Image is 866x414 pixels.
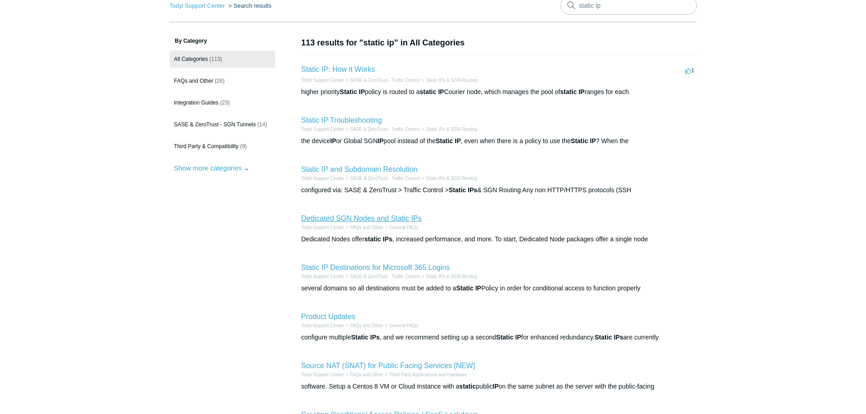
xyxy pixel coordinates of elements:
a: FAQs and Other [350,225,383,230]
span: Integration Guides [174,100,219,106]
div: several domains so all destinations must be added to a Policy in order for conditional access to ... [301,284,697,293]
div: configured via: SASE & ZeroTrust > Traffic Control > & SGN Routing Any non HTTP/HTTPS protocols (SSH [301,185,697,195]
a: Integration Guides (23) [170,94,275,111]
a: General FAQs [389,225,418,230]
li: Todyl Support Center [301,77,344,84]
span: (26) [215,78,225,84]
li: SASE & ZeroTrust - Traffic Control [344,77,420,84]
div: software. Setup a Centos 8 VM or Cloud Instance with a public on the same subnet as the server wi... [301,382,697,391]
li: SASE & ZeroTrust - Traffic Control [344,175,420,182]
a: Static IPs & SGN Routing [426,176,477,181]
a: Todyl Support Center [301,323,344,328]
a: Todyl Support Center [301,225,344,230]
em: static IP [420,88,444,95]
li: Todyl Support Center [301,273,344,280]
a: Third Party Applications and Hardware [389,372,467,377]
a: SASE & ZeroTrust - Traffic Control [350,176,420,181]
a: FAQs and Other (26) [170,72,275,90]
li: Todyl Support Center [301,175,344,182]
a: Static IPs & SGN Routing [426,274,477,279]
em: Static IPs [449,186,477,194]
span: (23) [220,100,230,106]
li: Static IPs & SGN Routing [420,126,477,133]
a: Third Party & Compatibility (9) [170,138,275,155]
em: IP [493,383,499,390]
a: Product Updates [301,313,355,320]
a: SASE & ZeroTrust - Traffic Control [350,78,420,83]
li: Static IPs & SGN Routing [420,273,477,280]
li: Third Party Applications and Hardware [383,371,467,378]
a: General FAQs [389,323,418,328]
a: Static IP: How it Works [301,65,375,73]
a: Static IPs & SGN Routing [426,127,477,132]
em: Static IP [436,137,461,145]
span: Third Party & Compatibility [174,143,239,150]
em: IP [330,137,336,145]
button: Show more categories [170,160,254,176]
a: Todyl Support Center [301,274,344,279]
a: SASE & ZeroTrust - Traffic Control [350,274,420,279]
em: Static IP [456,284,481,292]
a: FAQs and Other [350,323,383,328]
div: higher priority policy is routed to a Courier node, which manages the pool of ranges for each [301,87,697,97]
em: static [459,383,476,390]
a: Todyl Support Center [301,78,344,83]
li: FAQs and Other [344,224,383,231]
em: Static IPs [595,334,623,341]
a: Todyl Support Center [170,2,225,9]
span: (9) [240,143,247,150]
div: configure multiple , and we recommend setting up a second for enhanced redundancy. are currently [301,333,697,342]
em: static IPs [365,235,392,243]
span: (14) [257,121,267,128]
span: (113) [210,56,222,62]
li: Todyl Support Center [301,371,344,378]
a: Todyl Support Center [301,176,344,181]
a: All Categories (113) [170,50,275,68]
span: All Categories [174,56,208,62]
li: Static IPs & SGN Routing [420,175,477,182]
span: 1 [685,67,694,74]
h1: 113 results for "static ip" in All Categories [301,37,697,49]
li: General FAQs [383,322,418,329]
em: Static IPs [351,334,380,341]
li: Search results [226,2,271,9]
a: Static IP and Subdomain Resolution [301,165,418,173]
li: Todyl Support Center [301,322,344,329]
em: Static IP [571,137,596,145]
li: Todyl Support Center [301,126,344,133]
li: FAQs and Other [344,322,383,329]
li: SASE & ZeroTrust - Traffic Control [344,126,420,133]
em: IP [378,137,384,145]
em: Static IP [340,88,365,95]
a: SASE & ZeroTrust - Traffic Control [350,127,420,132]
a: Dedicated SGN Nodes and Static IPs [301,214,422,222]
li: FAQs and Other [344,371,383,378]
li: Todyl Support Center [301,224,344,231]
li: General FAQs [383,224,418,231]
a: Todyl Support Center [301,372,344,377]
em: Static IP [496,334,521,341]
a: Source NAT (SNAT) for Public Facing Services [NEW] [301,362,475,369]
a: SASE & ZeroTrust - SGN Tunnels (14) [170,116,275,133]
div: the device or Global SGN pool instead of the , even when there is a policy to use the ? When the [301,136,697,146]
h3: By Category [170,37,275,45]
a: Static IP Troubleshooting [301,116,382,124]
div: Dedicated Nodes offer , increased performance, and more. To start, Dedicated Node packages offer ... [301,234,697,244]
span: SASE & ZeroTrust - SGN Tunnels [174,121,256,128]
em: static IP [560,88,585,95]
li: SASE & ZeroTrust - Traffic Control [344,273,420,280]
a: Static IP Destinations for Microsoft 365 Logins [301,264,450,271]
span: FAQs and Other [174,78,214,84]
li: Todyl Support Center [170,2,227,9]
a: Static IPs & SGN Routing [426,78,477,83]
a: Todyl Support Center [301,127,344,132]
li: Static IPs & SGN Routing [420,77,477,84]
a: FAQs and Other [350,372,383,377]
